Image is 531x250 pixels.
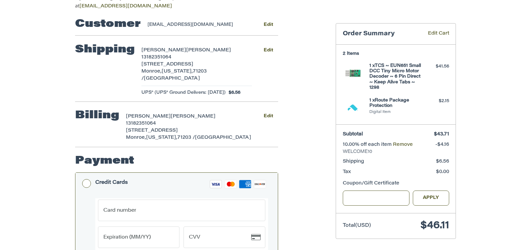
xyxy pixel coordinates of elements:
span: [STREET_ADDRESS] [126,128,178,133]
span: [PERSON_NAME] [141,48,186,53]
a: Remove [393,142,413,147]
span: [STREET_ADDRESS] [141,62,193,67]
span: UPS® (UPS® Ground Delivers: [DATE]) [141,89,226,96]
h3: 2 Items [343,51,449,56]
h2: Customer [75,17,141,31]
li: Digital Item [369,110,421,115]
h2: Shipping [75,43,135,56]
iframe: Secure Credit Card Frame - CVV [189,227,251,247]
h4: 1 x TCS ~ EUN651 Small DCC Tiny Micro Motor Decoder ~ 6 Pin Direct ~ Keep Alive Tabs ~ 1298 [369,63,421,90]
div: Coupon/Gift Certificate [343,180,449,187]
span: 71203 / [177,135,195,140]
span: [US_STATE], [146,135,177,140]
span: -$4.16 [435,142,449,147]
input: Gift Certificate or Coupon Code [343,191,410,206]
span: Tax [343,170,351,174]
div: Credit Cards [95,177,128,188]
span: Monroe, [126,135,146,140]
h3: Order Summary [343,30,418,38]
span: Shipping [343,159,364,164]
span: [GEOGRAPHIC_DATA] [195,135,251,140]
span: Monroe, [141,69,162,74]
span: [GEOGRAPHIC_DATA] [144,76,200,81]
iframe: Secure Credit Card Frame - Credit Card Number [103,200,251,220]
span: [PERSON_NAME] [171,114,215,119]
iframe: Secure Credit Card Frame - Expiration Date [103,227,165,247]
a: [EMAIL_ADDRESS][DOMAIN_NAME] [79,4,172,9]
h2: Payment [75,154,134,168]
span: $43.71 [434,132,449,137]
span: 13182351064 [126,121,156,126]
span: 10.00% off each item [343,142,393,147]
span: Total (USD) [343,223,371,228]
span: $6.56 [436,159,449,164]
span: $0.00 [436,170,449,174]
span: $6.56 [226,89,241,96]
button: Apply [413,191,449,206]
div: $41.56 [423,63,449,70]
span: Subtotal [343,132,363,137]
span: WELCOME10 [343,149,449,155]
h2: Billing [75,109,119,122]
a: Edit Cart [418,30,449,38]
span: [PERSON_NAME] [126,114,171,119]
span: [US_STATE], [162,69,193,74]
span: 13182351064 [141,55,171,60]
span: [PERSON_NAME] [186,48,231,53]
button: Edit [258,45,278,55]
button: Edit [258,112,278,121]
span: $46.11 [421,221,449,231]
h4: 1 x Route Package Protection [369,98,421,109]
button: Edit [258,20,278,30]
div: [EMAIL_ADDRESS][DOMAIN_NAME] [147,22,245,28]
div: $2.15 [423,98,449,105]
